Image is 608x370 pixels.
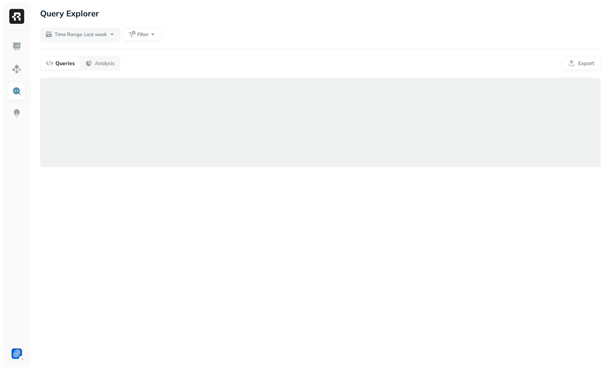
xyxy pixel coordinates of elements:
[40,28,121,41] button: Time Range: Last week
[95,60,115,67] p: Analysis
[55,60,75,67] p: Queries
[12,64,22,74] img: Assets
[9,9,24,24] img: Ryft
[12,42,22,51] img: Dashboard
[137,31,148,38] span: Filter
[12,86,22,96] img: Query Explorer
[12,348,22,359] img: Forter
[40,7,99,20] p: Query Explorer
[55,31,107,38] span: Time Range: Last week
[124,28,161,41] button: Filter
[12,109,22,118] img: Insights
[561,57,601,70] button: Export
